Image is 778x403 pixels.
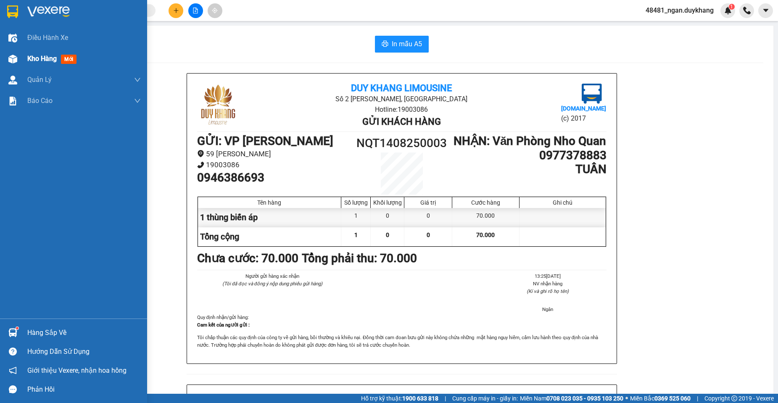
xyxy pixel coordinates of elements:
div: Tên hàng [200,199,339,206]
h1: NQT1408250003 [92,61,146,79]
b: Duy Khang Limousine [351,83,452,93]
span: Kho hàng [27,55,57,63]
i: (Tôi đã đọc và đồng ý nộp dung phiếu gửi hàng) [222,281,322,287]
div: Ghi chú [522,199,604,206]
span: aim [212,8,218,13]
span: Tổng cộng [200,232,239,242]
button: caret-down [758,3,773,18]
span: 1 [354,232,358,238]
img: logo.jpg [582,84,602,104]
div: Giá trị [406,199,450,206]
li: (c) 2017 [561,113,606,124]
h1: 0977378883 [453,148,606,163]
div: 0 [404,208,452,227]
div: Phản hồi [27,383,141,396]
img: logo.jpg [197,84,239,126]
div: Cước hàng [454,199,517,206]
strong: 0708 023 035 - 0935 103 250 [546,395,623,402]
span: printer [382,40,388,48]
span: copyright [731,395,737,401]
div: Quy định nhận/gửi hàng : [197,313,607,349]
li: Số 2 [PERSON_NAME], [GEOGRAPHIC_DATA] [265,94,538,104]
span: | [445,394,446,403]
strong: 0369 525 060 [654,395,691,402]
img: logo-vxr [7,5,18,18]
span: In mẫu A5 [392,39,422,49]
li: Số 2 [PERSON_NAME], [GEOGRAPHIC_DATA] [47,21,191,31]
li: 19003086 [197,159,351,171]
span: 0 [427,232,430,238]
b: GỬI : VP [PERSON_NAME] [11,61,91,103]
button: plus [169,3,183,18]
strong: 1900 633 818 [402,395,438,402]
img: phone-icon [743,7,751,14]
span: down [134,76,141,83]
button: printerIn mẫu A5 [375,36,429,53]
span: notification [9,366,17,374]
span: phone [197,161,204,169]
span: Cung cấp máy in - giấy in: [452,394,518,403]
img: warehouse-icon [8,76,17,84]
span: ⚪️ [625,397,628,400]
b: Gửi khách hàng [362,116,441,127]
img: solution-icon [8,97,17,105]
b: NHẬN : Văn Phòng Nho Quan [454,134,607,148]
span: mới [61,55,76,64]
span: environment [197,150,204,157]
sup: 1 [729,4,735,10]
sup: 1 [16,327,18,329]
img: logo.jpg [11,11,53,53]
div: 70.000 [452,208,519,227]
b: [DOMAIN_NAME] [561,105,606,112]
b: Tổng phải thu: 70.000 [302,251,417,265]
img: icon-new-feature [724,7,732,14]
div: Khối lượng [373,199,402,206]
span: Miền Nam [520,394,623,403]
span: 1 [730,4,733,10]
b: GỬI : VP [PERSON_NAME] [197,134,333,148]
li: 13:25[DATE] [489,272,606,280]
li: Hotline: 19003086 [47,31,191,42]
h1: 0946386693 [197,171,351,185]
b: Chưa cước : 70.000 [197,251,298,265]
span: plus [173,8,179,13]
span: caret-down [762,7,770,14]
button: file-add [188,3,203,18]
li: Người gửi hàng xác nhận [214,272,331,280]
p: Tôi chấp thuận các quy định của công ty về gửi hàng, bồi thường và khiếu nại. Đồng thời cam đoan ... [197,334,607,349]
span: down [134,97,141,104]
b: Gửi khách hàng [79,43,158,54]
span: message [9,385,17,393]
span: 70.000 [476,232,495,238]
span: file-add [193,8,198,13]
i: (Kí và ghi rõ họ tên) [527,288,569,294]
strong: Cam kết của người gửi : [197,322,250,328]
div: 0 [371,208,404,227]
li: Ngân [489,306,606,313]
span: question-circle [9,348,17,356]
span: Hỗ trợ kỹ thuật: [361,394,438,403]
button: aim [208,3,222,18]
div: 1 thùng biến áp [198,208,342,227]
span: Giới thiệu Vexere, nhận hoa hồng [27,365,127,376]
img: warehouse-icon [8,55,17,63]
span: Miền Bắc [630,394,691,403]
h1: TUÂN [453,162,606,176]
div: 1 [341,208,371,227]
div: Hàng sắp về [27,327,141,339]
div: Số lượng [343,199,368,206]
li: NV nhận hàng [489,280,606,287]
div: Hướng dẫn sử dụng [27,345,141,358]
img: warehouse-icon [8,34,17,42]
span: 48481_ngan.duykhang [639,5,720,16]
img: warehouse-icon [8,328,17,337]
li: Hotline: 19003086 [265,104,538,115]
span: Báo cáo [27,95,53,106]
b: Duy Khang Limousine [68,10,169,20]
span: Quản Lý [27,74,52,85]
span: | [697,394,698,403]
span: 0 [386,232,389,238]
span: Điều hành xe [27,32,68,43]
li: 59 [PERSON_NAME] [197,148,351,160]
h1: NQT1408250003 [351,134,453,153]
